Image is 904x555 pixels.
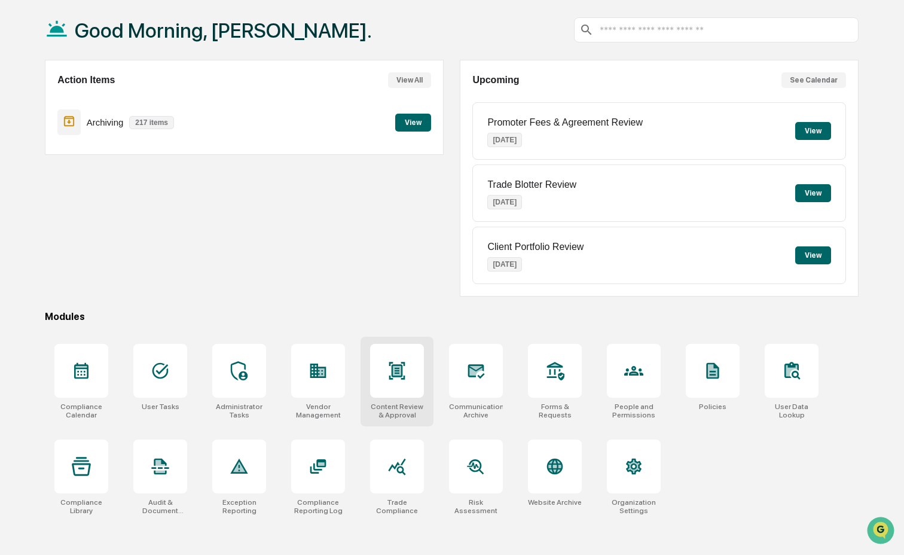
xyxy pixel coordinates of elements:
button: Start new chat [203,95,218,109]
button: View [395,114,431,132]
a: View [395,116,431,127]
div: We're available if you need us! [41,103,151,113]
div: 🗄️ [87,152,96,161]
div: Website Archive [528,498,582,507]
div: Organization Settings [607,498,661,515]
a: 🖐️Preclearance [7,146,82,167]
div: Trade Compliance [370,498,424,515]
div: Start new chat [41,92,196,103]
p: Client Portfolio Review [487,242,584,252]
div: Compliance Calendar [54,402,108,419]
a: 🔎Data Lookup [7,169,80,190]
p: Trade Blotter Review [487,179,576,190]
div: Risk Assessment [449,498,503,515]
div: Policies [699,402,726,411]
a: Powered byPylon [84,202,145,212]
div: 🔎 [12,175,22,184]
div: User Data Lookup [765,402,819,419]
p: [DATE] [487,133,522,147]
div: Modules [45,311,859,322]
span: Data Lookup [24,173,75,185]
img: 1746055101610-c473b297-6a78-478c-a979-82029cc54cd1 [12,92,33,113]
p: [DATE] [487,195,522,209]
div: Forms & Requests [528,402,582,419]
div: Audit & Document Logs [133,498,187,515]
p: 217 items [129,116,174,129]
div: Content Review & Approval [370,402,424,419]
button: View All [388,72,431,88]
a: 🗄️Attestations [82,146,153,167]
span: Attestations [99,151,148,163]
h2: Upcoming [472,75,519,86]
div: People and Permissions [607,402,661,419]
span: Preclearance [24,151,77,163]
p: How can we help? [12,25,218,44]
span: Pylon [119,203,145,212]
button: View [795,122,831,140]
div: Compliance Reporting Log [291,498,345,515]
iframe: Open customer support [866,516,898,548]
div: 🖐️ [12,152,22,161]
h1: Good Morning, [PERSON_NAME]. [75,19,372,42]
button: View [795,246,831,264]
p: [DATE] [487,257,522,272]
p: Archiving [87,117,124,127]
div: Vendor Management [291,402,345,419]
div: Exception Reporting [212,498,266,515]
button: See Calendar [781,72,846,88]
div: Administrator Tasks [212,402,266,419]
p: Promoter Fees & Agreement Review [487,117,643,128]
div: Compliance Library [54,498,108,515]
div: User Tasks [142,402,179,411]
div: Communications Archive [449,402,503,419]
h2: Action Items [57,75,115,86]
button: View [795,184,831,202]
